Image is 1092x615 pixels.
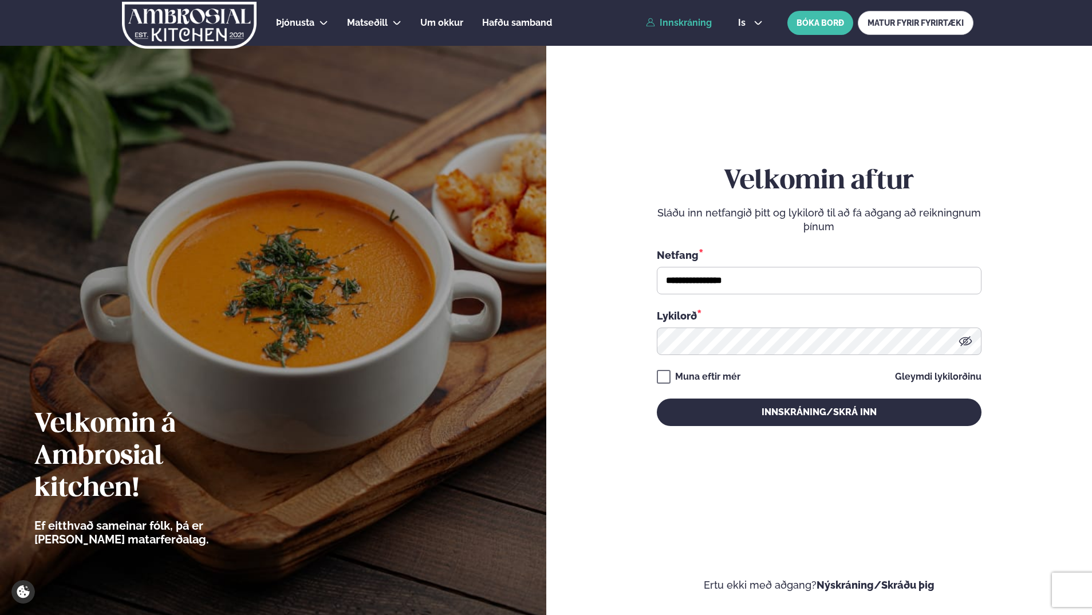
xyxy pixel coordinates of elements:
p: Ef eitthvað sameinar fólk, þá er [PERSON_NAME] matarferðalag. [34,519,272,546]
p: Ertu ekki með aðgang? [581,578,1058,592]
span: is [738,18,749,27]
a: Innskráning [646,18,712,28]
h2: Velkomin aftur [657,165,981,198]
a: Um okkur [420,16,463,30]
a: Hafðu samband [482,16,552,30]
a: Cookie settings [11,580,35,604]
a: Nýskráning/Skráðu þig [817,579,935,591]
div: Lykilorð [657,308,981,323]
button: Innskráning/Skrá inn [657,399,981,426]
a: Matseðill [347,16,388,30]
a: Þjónusta [276,16,314,30]
span: Hafðu samband [482,17,552,28]
span: Þjónusta [276,17,314,28]
span: Matseðill [347,17,388,28]
h2: Velkomin á Ambrosial kitchen! [34,409,272,505]
p: Sláðu inn netfangið þitt og lykilorð til að fá aðgang að reikningnum þínum [657,206,981,234]
a: MATUR FYRIR FYRIRTÆKI [858,11,973,35]
button: BÓKA BORÐ [787,11,853,35]
div: Netfang [657,247,981,262]
button: is [729,18,772,27]
a: Gleymdi lykilorðinu [895,372,981,381]
img: logo [121,2,258,49]
span: Um okkur [420,17,463,28]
